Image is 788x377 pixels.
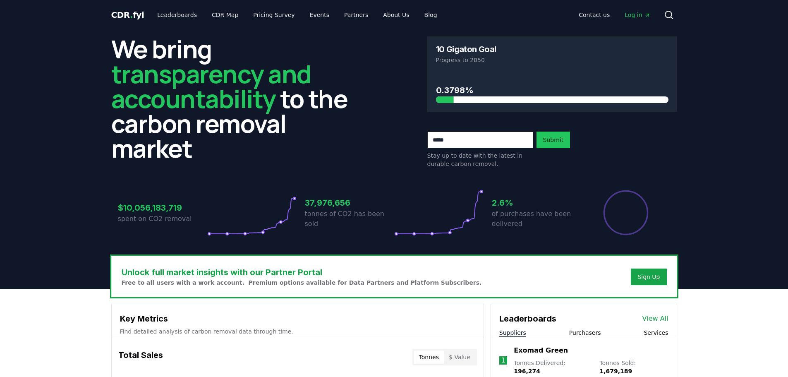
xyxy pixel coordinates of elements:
h3: 2.6% [492,197,581,209]
span: . [130,10,133,20]
button: Tonnes [414,351,444,364]
a: Exomad Green [514,346,568,355]
button: Services [644,329,668,337]
span: 1,679,189 [599,368,632,375]
p: Tonnes Delivered : [514,359,591,375]
p: spent on CO2 removal [118,214,207,224]
h3: 37,976,656 [305,197,394,209]
span: 196,274 [514,368,540,375]
a: Contact us [572,7,616,22]
span: transparency and accountability [111,57,311,115]
a: Leaderboards [151,7,204,22]
a: Log in [618,7,657,22]
p: tonnes of CO2 has been sold [305,209,394,229]
a: CDR.fyi [111,9,144,21]
button: Sign Up [631,269,666,285]
span: Log in [625,11,650,19]
a: CDR Map [205,7,245,22]
h3: Key Metrics [120,312,475,325]
a: Sign Up [637,273,660,281]
p: 1 [501,355,505,365]
h3: $10,056,183,719 [118,202,207,214]
button: Suppliers [499,329,526,337]
nav: Main [572,7,657,22]
span: CDR fyi [111,10,144,20]
a: Pricing Survey [247,7,301,22]
p: Find detailed analysis of carbon removal data through time. [120,327,475,336]
button: Submit [537,132,570,148]
p: of purchases have been delivered [492,209,581,229]
nav: Main [151,7,443,22]
a: Blog [418,7,444,22]
h3: Total Sales [118,349,163,365]
button: $ Value [444,351,475,364]
h2: We bring to the carbon removal market [111,36,361,161]
p: Free to all users with a work account. Premium options available for Data Partners and Platform S... [122,279,482,287]
a: About Us [376,7,416,22]
p: Stay up to date with the latest in durable carbon removal. [427,151,533,168]
h3: Unlock full market insights with our Partner Portal [122,266,482,279]
h3: 10 Gigaton Goal [436,45,496,53]
button: Purchasers [569,329,601,337]
p: Progress to 2050 [436,56,668,64]
a: Partners [338,7,375,22]
h3: Leaderboards [499,312,556,325]
div: Percentage of sales delivered [603,190,649,236]
p: Tonnes Sold : [599,359,668,375]
h3: 0.3798% [436,84,668,96]
a: Events [303,7,336,22]
a: View All [642,314,668,324]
